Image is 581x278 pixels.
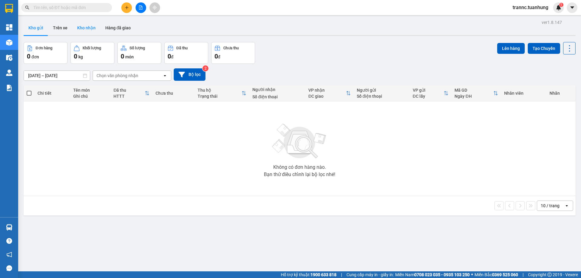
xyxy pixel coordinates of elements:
[215,53,218,60] span: 0
[560,3,562,7] span: 1
[83,46,101,50] div: Khối lượng
[5,4,13,13] img: logo-vxr
[542,19,562,26] div: ver 1.8.147
[528,43,560,54] button: Tạo Chuyến
[6,238,12,244] span: question-circle
[6,24,12,31] img: dashboard-icon
[125,54,134,59] span: món
[198,88,241,93] div: Thu hộ
[6,85,12,91] img: solution-icon
[153,5,157,10] span: aim
[71,42,114,64] button: Khối lượng0kg
[78,54,83,59] span: kg
[176,46,188,50] div: Đã thu
[559,3,563,7] sup: 1
[97,73,138,79] div: Chọn văn phòng nhận
[174,68,205,81] button: Bộ lọc
[195,85,249,101] th: Toggle SortBy
[3,21,115,28] li: 02839.63.63.63
[6,70,12,76] img: warehouse-icon
[121,53,124,60] span: 0
[110,85,153,101] th: Toggle SortBy
[474,271,518,278] span: Miền Bắc
[211,42,255,64] button: Chưa thu0đ
[48,21,72,35] button: Trên xe
[414,272,470,277] strong: 0708 023 035 - 0935 103 250
[497,43,525,54] button: Lên hàng
[38,91,67,96] div: Chi tiết
[564,203,569,208] svg: open
[31,54,39,59] span: đơn
[113,88,145,93] div: Đã thu
[410,85,452,101] th: Toggle SortBy
[72,21,100,35] button: Kho nhận
[35,4,86,11] b: [PERSON_NAME]
[73,94,107,99] div: Ghi chú
[156,91,192,96] div: Chưa thu
[149,2,160,13] button: aim
[504,91,543,96] div: Nhân viên
[523,271,524,278] span: |
[130,46,145,50] div: Số lượng
[252,94,302,99] div: Số điện thoại
[341,271,342,278] span: |
[168,53,171,60] span: 0
[6,54,12,61] img: warehouse-icon
[556,5,561,10] img: icon-new-feature
[413,88,444,93] div: VP gửi
[395,271,470,278] span: Miền Nam
[27,53,30,60] span: 0
[264,172,335,177] div: Bạn thử điều chỉnh lại bộ lọc nhé!
[413,94,444,99] div: ĐC lấy
[25,5,29,10] span: search
[6,39,12,46] img: warehouse-icon
[73,88,107,93] div: Tên món
[357,94,407,99] div: Số điện thoại
[252,87,302,92] div: Người nhận
[492,272,518,277] strong: 0369 525 060
[310,272,336,277] strong: 1900 633 818
[100,21,136,35] button: Hàng đã giao
[74,53,77,60] span: 0
[269,120,330,162] img: svg+xml;base64,PHN2ZyBjbGFzcz0ibGlzdC1wbHVnX19zdmciIHhtbG5zPSJodHRwOi8vd3d3LnczLm9yZy8yMDAwL3N2Zy...
[24,71,90,80] input: Select a date range.
[6,224,12,231] img: warehouse-icon
[171,54,173,59] span: đ
[218,54,220,59] span: đ
[24,42,67,64] button: Đơn hàng0đơn
[357,88,407,93] div: Người gửi
[305,85,354,101] th: Toggle SortBy
[117,42,161,64] button: Số lượng0món
[273,165,326,170] div: Không có đơn hàng nào.
[346,271,394,278] span: Cung cấp máy in - giấy in:
[455,94,493,99] div: Ngày ĐH
[198,94,241,99] div: Trạng thái
[471,273,473,276] span: ⚪️
[508,4,553,11] span: trannc.tuanhung
[567,2,577,13] button: caret-down
[121,2,132,13] button: plus
[308,88,346,93] div: VP nhận
[6,252,12,257] span: notification
[24,21,48,35] button: Kho gửi
[281,271,336,278] span: Hỗ trợ kỹ thuật:
[455,88,493,93] div: Mã GD
[36,46,52,50] div: Đơn hàng
[550,91,573,96] div: Nhãn
[223,46,239,50] div: Chưa thu
[162,73,167,78] svg: open
[202,65,208,71] sup: 2
[35,15,40,19] span: environment
[136,2,146,13] button: file-add
[541,203,560,209] div: 10 / trang
[308,94,346,99] div: ĐC giao
[3,38,85,48] b: GỬI : Bến xe Năm Căn
[3,13,115,21] li: 85 [PERSON_NAME]
[451,85,501,101] th: Toggle SortBy
[139,5,143,10] span: file-add
[125,5,129,10] span: plus
[547,273,552,277] span: copyright
[35,22,40,27] span: phone
[33,4,105,11] input: Tìm tên, số ĐT hoặc mã đơn
[6,265,12,271] span: message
